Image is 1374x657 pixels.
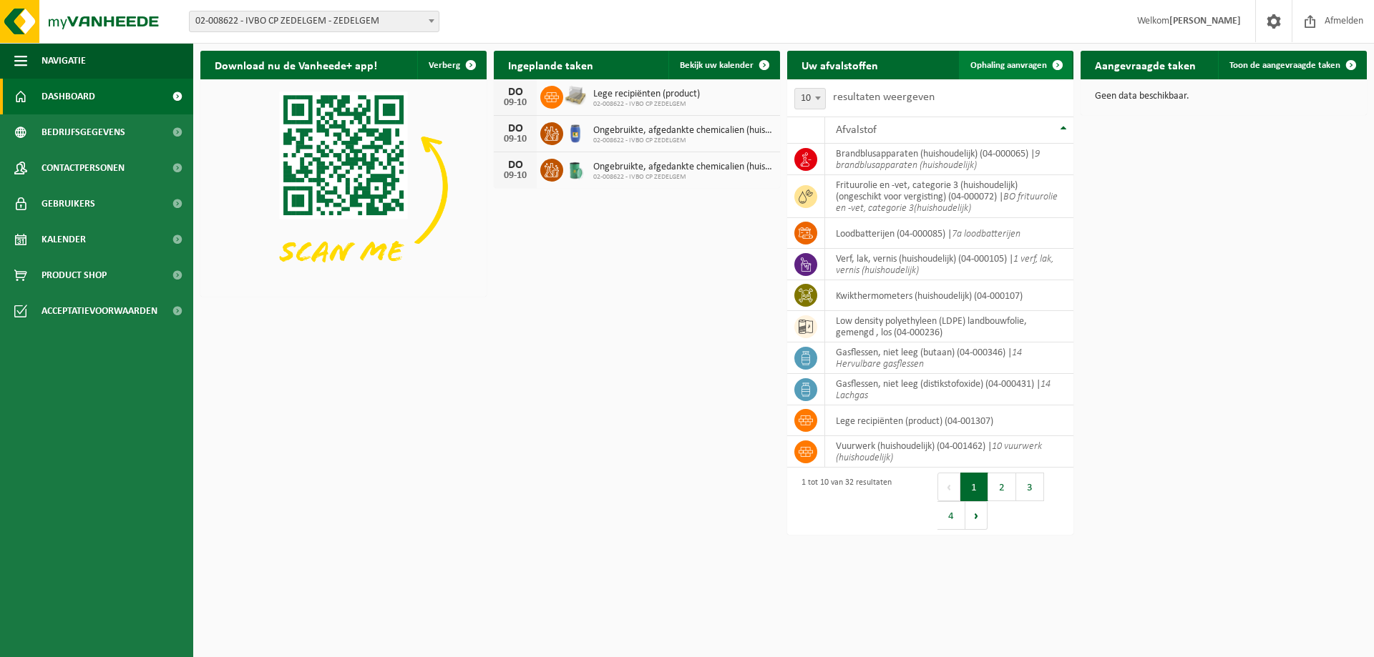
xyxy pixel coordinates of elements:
[836,124,877,136] span: Afvalstof
[42,79,95,114] span: Dashboard
[1169,16,1241,26] strong: [PERSON_NAME]
[42,257,107,293] span: Product Shop
[825,175,1073,218] td: frituurolie en -vet, categorie 3 (huishoudelijk) (ongeschikt voor vergisting) (04-000072) |
[836,192,1058,214] i: BO frituurolie en -vet, categorie 3(huishoudelijk)
[189,11,439,32] span: 02-008622 - IVBO CP ZEDELGEM - ZEDELGEM
[965,501,988,530] button: Next
[825,311,1073,342] td: low density polyethyleen (LDPE) landbouwfolie, gemengd , los (04-000236)
[42,114,125,150] span: Bedrijfsgegevens
[937,501,965,530] button: 4
[563,157,588,181] img: PB-OT-0200-MET-00-02
[825,280,1073,311] td: kwikthermometers (huishoudelijk) (04-000107)
[825,374,1073,405] td: gasflessen, niet leeg (distikstofoxide) (04-000431) |
[190,11,439,31] span: 02-008622 - IVBO CP ZEDELGEM - ZEDELGEM
[836,149,1040,171] i: 9 brandblusapparaten (huishoudelijk)
[563,84,588,108] img: LP-PA-00000-WDN-11
[795,89,825,109] span: 10
[1081,51,1210,79] h2: Aangevraagde taken
[501,134,530,144] div: 09-10
[42,222,86,257] span: Kalender
[959,51,1072,79] a: Ophaling aanvragen
[952,229,1020,239] i: 7a loodbatterijen
[825,218,1073,249] td: loodbatterijen (04-000085) |
[825,342,1073,374] td: gasflessen, niet leeg (butaan) (04-000346) |
[970,61,1047,70] span: Ophaling aanvragen
[825,436,1073,468] td: vuurwerk (huishoudelijk) (04-001462) |
[593,125,773,137] span: Ongebruikte, afgedankte chemicalien (huishoudelijk)
[501,159,530,171] div: DO
[960,473,988,501] button: 1
[42,43,86,79] span: Navigatie
[833,92,935,103] label: resultaten weergeven
[42,293,157,329] span: Acceptatievoorwaarden
[937,473,960,501] button: Previous
[501,123,530,134] div: DO
[42,150,125,186] span: Contactpersonen
[988,473,1016,501] button: 2
[200,51,391,79] h2: Download nu de Vanheede+ app!
[501,87,530,98] div: DO
[794,471,892,531] div: 1 tot 10 van 32 resultaten
[1218,51,1365,79] a: Toon de aangevraagde taken
[593,100,700,109] span: 02-008622 - IVBO CP ZEDELGEM
[563,120,588,144] img: PB-OT-0120-HPE-00-02
[836,347,1022,370] i: 14 Hervulbare gasflessen
[787,51,892,79] h2: Uw afvalstoffen
[200,79,487,294] img: Download de VHEPlus App
[593,137,773,145] span: 02-008622 - IVBO CP ZEDELGEM
[429,61,460,70] span: Verberg
[825,144,1073,175] td: brandblusapparaten (huishoudelijk) (04-000065) |
[494,51,608,79] h2: Ingeplande taken
[794,88,826,109] span: 10
[1016,473,1044,501] button: 3
[501,171,530,181] div: 09-10
[668,51,779,79] a: Bekijk uw kalender
[1095,92,1353,102] p: Geen data beschikbaar.
[836,441,1042,463] i: 10 vuurwerk (huishoudelijk)
[680,61,754,70] span: Bekijk uw kalender
[501,98,530,108] div: 09-10
[836,379,1051,401] i: 14 Lachgas
[593,162,773,173] span: Ongebruikte, afgedankte chemicalien (huishoudelijk)
[42,186,95,222] span: Gebruikers
[1229,61,1340,70] span: Toon de aangevraagde taken
[825,249,1073,280] td: verf, lak, vernis (huishoudelijk) (04-000105) |
[836,254,1053,276] i: 1 verf, lak, vernis (huishoudelijk)
[593,173,773,182] span: 02-008622 - IVBO CP ZEDELGEM
[417,51,485,79] button: Verberg
[593,89,700,100] span: Lege recipiënten (product)
[825,405,1073,436] td: lege recipiënten (product) (04-001307)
